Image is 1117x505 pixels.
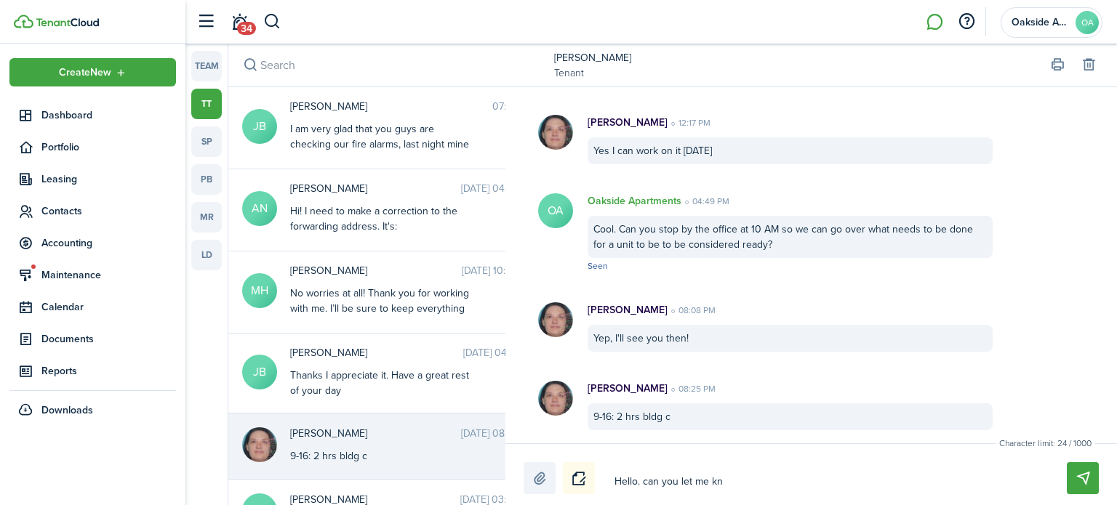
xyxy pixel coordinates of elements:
span: Seen [588,259,608,272]
time: 08:25 PM [668,382,716,395]
a: sp [191,126,222,157]
span: JOE BARAHONA [290,345,463,360]
p: [PERSON_NAME] [588,115,668,130]
avatar-text: JB [242,355,277,389]
div: Cool. Can you stop by the office at 10 AM so we can go over what needs to be done for a unit to b... [588,216,993,258]
span: Maintenance [41,267,176,283]
span: Calendar [41,299,176,315]
a: Reports [9,357,176,385]
time: [DATE] 10:02 AM [462,263,535,278]
time: 07:44 AM [492,99,535,114]
span: Portfolio [41,140,176,155]
span: Create New [59,68,111,78]
span: Accounting [41,235,176,251]
p: Oakside Apartments [588,193,681,209]
time: 08:08 PM [668,304,716,317]
div: Yep, I'll see you then! [588,325,993,352]
button: Open menu [9,58,176,86]
div: I am very glad that you guys are checking our fire alarms, last night mine started chirping in th... [290,121,472,213]
img: Jennifer Dahn [538,302,573,337]
button: Search [240,55,260,76]
span: Contacts [41,203,176,219]
img: TenantCloud [14,15,33,28]
avatar-text: JB [242,109,277,144]
span: 34 [237,22,256,35]
div: 9-16: 2 hrs bldg c [588,403,993,430]
time: [DATE] 08:25 PM [461,426,535,441]
p: [PERSON_NAME] [588,302,668,318]
button: Search [263,9,281,34]
a: [PERSON_NAME] [554,50,631,65]
span: Reports [41,363,176,379]
span: Dashboard [41,108,176,123]
a: mr [191,202,222,233]
a: Dashboard [9,101,176,129]
avatar-text: MH [242,273,277,308]
a: tt [191,89,222,119]
img: Jennifer Dahn [538,115,573,150]
small: Character limit: 24 / 1000 [996,437,1095,450]
button: Open resource center [954,9,979,34]
span: Jennifer Dahn [290,426,461,441]
a: team [191,51,222,81]
a: ld [191,240,222,270]
span: Leasing [41,171,176,187]
div: No worries at all! Thank you for working with me. I’ll be sure to keep everything up to date from... [290,286,472,347]
button: Print [1047,55,1068,76]
avatar-text: OA [1076,11,1099,34]
button: Delete [1078,55,1099,76]
input: search [228,44,547,86]
button: Open sidebar [192,8,220,36]
time: [DATE] 04:18 PM [463,345,535,360]
span: Oakside Apartments [1012,17,1070,28]
avatar-text: OA [538,193,573,228]
a: Tenant [554,65,631,81]
button: Notice [563,462,595,494]
div: Hi! I need to make a correction to the forwarding address. It's: [STREET_ADDRESS] Additionally, I... [290,203,472,326]
span: Ariel Nichols [290,181,461,196]
span: Documents [41,331,176,347]
span: Downloads [41,403,93,418]
a: Notifications [225,4,253,41]
button: Send [1067,462,1099,494]
a: pb [191,164,222,195]
img: Jennifer Dahn [538,381,573,416]
p: [PERSON_NAME] [588,381,668,396]
time: 12:17 PM [668,116,710,129]
avatar-text: AN [242,191,277,226]
div: Yes I can work on it [DATE] [588,137,993,164]
div: Thanks I appreciate it. Have a great rest of your day [290,368,472,398]
div: 9-16: 2 hrs bldg c [290,448,472,464]
img: Jennifer Dahn [242,427,277,462]
img: TenantCloud [36,18,99,27]
span: Jacob Bramlett [290,99,492,114]
time: [DATE] 04:59 PM [461,181,535,196]
span: Michael Hill [290,263,462,278]
time: 04:49 PM [681,195,729,208]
